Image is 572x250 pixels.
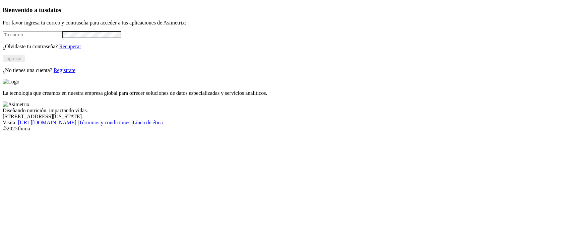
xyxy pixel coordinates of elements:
button: Ingresar [3,55,24,62]
a: Línea de ética [133,120,163,125]
p: ¿Olvidaste tu contraseña? [3,44,569,50]
div: [STREET_ADDRESS][US_STATE]. [3,114,569,120]
input: Tu correo [3,31,62,38]
div: Diseñando nutrición, impactando vidas. [3,108,569,114]
h3: Bienvenido a tus [3,6,569,14]
a: [URL][DOMAIN_NAME] [18,120,76,125]
a: Recuperar [59,44,81,49]
img: Asimetrix [3,102,29,108]
p: ¿No tienes una cuenta? [3,67,569,73]
p: La tecnología que creamos en nuestra empresa global para ofrecer soluciones de datos especializad... [3,90,569,96]
span: datos [47,6,61,13]
img: Logo [3,79,19,85]
div: © 2025 Iluma [3,126,569,132]
p: Por favor ingresa tu correo y contraseña para acceder a tus aplicaciones de Asimetrix: [3,20,569,26]
a: Términos y condiciones [79,120,130,125]
div: Visita : | | [3,120,569,126]
a: Regístrate [54,67,75,73]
